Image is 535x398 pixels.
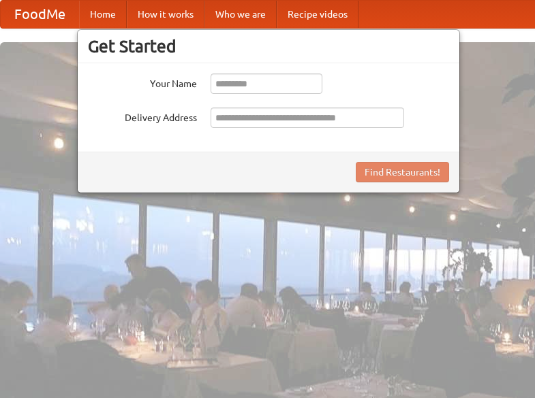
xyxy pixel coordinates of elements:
[277,1,358,28] a: Recipe videos
[88,36,449,56] h3: Get Started
[88,73,197,90] label: Your Name
[356,162,449,182] button: Find Restaurants!
[79,1,127,28] a: Home
[127,1,204,28] a: How it works
[204,1,277,28] a: Who we are
[88,107,197,125] label: Delivery Address
[1,1,79,28] a: FoodMe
